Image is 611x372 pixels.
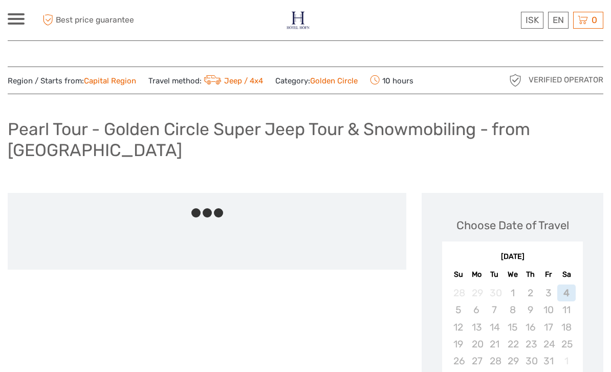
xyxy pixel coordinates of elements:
div: Not available Thursday, October 30th, 2025 [521,353,539,369]
div: Not available Tuesday, October 21st, 2025 [486,336,504,353]
div: Not available Monday, September 29th, 2025 [468,285,486,301]
span: 10 hours [370,73,413,87]
div: Not available Friday, October 31st, 2025 [539,353,557,369]
div: Tu [486,268,504,281]
div: Not available Thursday, October 23rd, 2025 [521,336,539,353]
div: Not available Tuesday, October 14th, 2025 [486,319,504,336]
div: [DATE] [442,252,583,262]
div: Choose Date of Travel [456,217,569,233]
div: Not available Wednesday, October 8th, 2025 [504,301,521,318]
div: Th [521,268,539,281]
div: EN [548,12,569,29]
div: Not available Sunday, October 19th, 2025 [449,336,467,353]
div: Mo [468,268,486,281]
div: Not available Friday, October 10th, 2025 [539,301,557,318]
div: Not available Thursday, October 16th, 2025 [521,319,539,336]
a: Capital Region [84,76,136,85]
span: Category: [275,76,358,86]
div: Not available Saturday, October 18th, 2025 [557,319,575,336]
div: Not available Wednesday, October 22nd, 2025 [504,336,521,353]
div: Not available Wednesday, October 1st, 2025 [504,285,521,301]
div: Not available Monday, October 13th, 2025 [468,319,486,336]
div: Not available Saturday, November 1st, 2025 [557,353,575,369]
div: Not available Saturday, October 11th, 2025 [557,301,575,318]
h1: Pearl Tour - Golden Circle Super Jeep Tour & Snowmobiling - from [GEOGRAPHIC_DATA] [8,119,603,160]
div: Not available Tuesday, September 30th, 2025 [486,285,504,301]
div: Not available Sunday, October 12th, 2025 [449,319,467,336]
span: Region / Starts from: [8,76,136,86]
div: Su [449,268,467,281]
div: Not available Monday, October 20th, 2025 [468,336,486,353]
div: Not available Friday, October 24th, 2025 [539,336,557,353]
div: Not available Sunday, October 5th, 2025 [449,301,467,318]
span: ISK [526,15,539,25]
div: Not available Wednesday, October 29th, 2025 [504,353,521,369]
a: Jeep / 4x4 [202,76,263,85]
div: Not available Friday, October 17th, 2025 [539,319,557,336]
span: 0 [590,15,599,25]
img: verified_operator_grey_128.png [507,72,523,89]
div: Not available Friday, October 3rd, 2025 [539,285,557,301]
div: Not available Saturday, October 4th, 2025 [557,285,575,301]
a: Golden Circle [310,76,358,85]
div: Not available Monday, October 27th, 2025 [468,353,486,369]
div: Not available Thursday, October 9th, 2025 [521,301,539,318]
div: Fr [539,268,557,281]
div: Not available Sunday, October 26th, 2025 [449,353,467,369]
img: 686-49135f22-265b-4450-95ba-bc28a5d02e86_logo_small.jpg [286,8,311,33]
div: Not available Sunday, September 28th, 2025 [449,285,467,301]
div: Not available Thursday, October 2nd, 2025 [521,285,539,301]
div: Not available Monday, October 6th, 2025 [468,301,486,318]
span: Travel method: [148,73,263,87]
div: Not available Wednesday, October 15th, 2025 [504,319,521,336]
div: Sa [557,268,575,281]
span: Verified Operator [529,75,603,85]
div: We [504,268,521,281]
div: Not available Saturday, October 25th, 2025 [557,336,575,353]
span: Best price guarantee [40,12,157,29]
div: Not available Tuesday, October 28th, 2025 [486,353,504,369]
div: Not available Tuesday, October 7th, 2025 [486,301,504,318]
